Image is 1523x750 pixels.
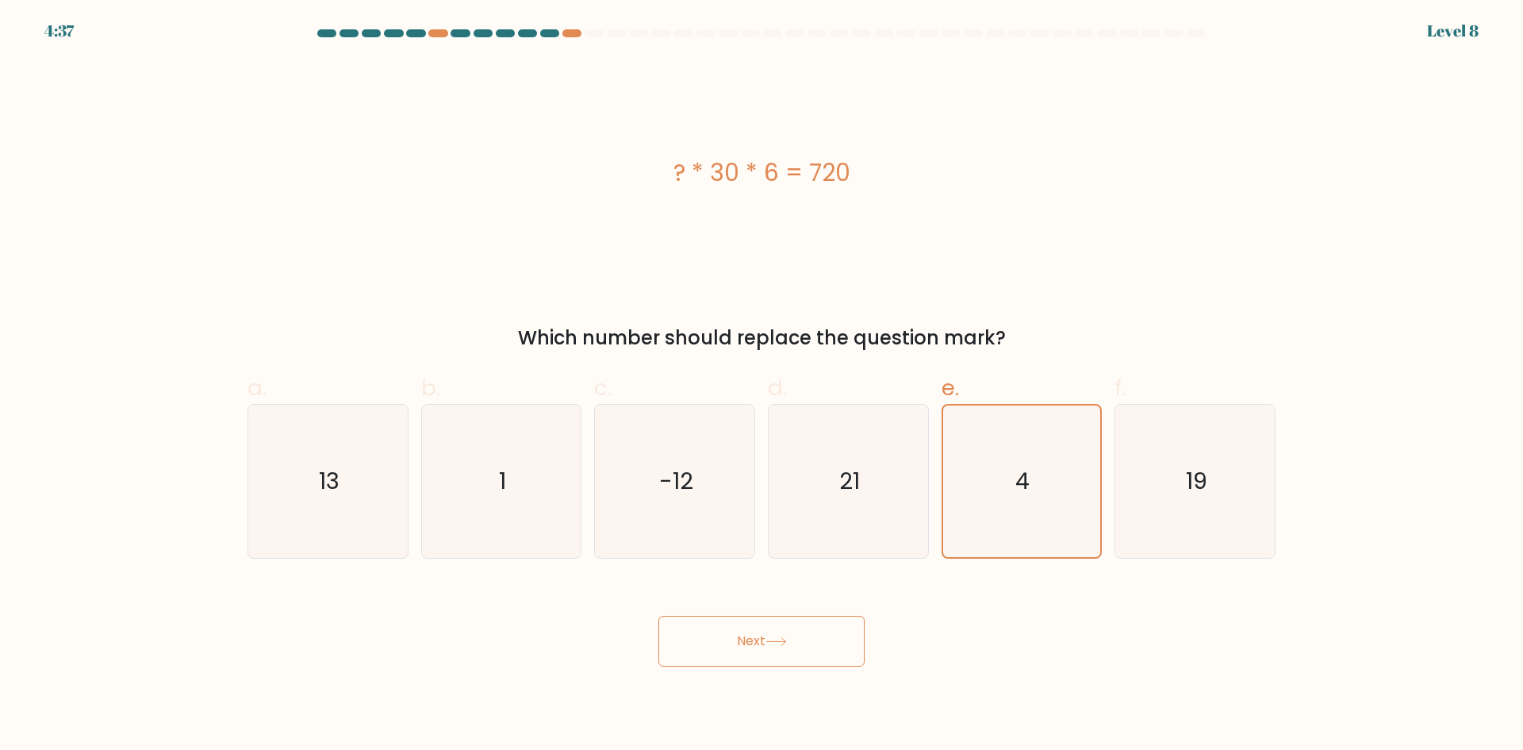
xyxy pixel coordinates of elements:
[499,465,506,497] text: 1
[594,372,612,403] span: c.
[247,372,267,403] span: a.
[44,19,74,43] div: 4:37
[659,465,693,497] text: -12
[1016,465,1030,497] text: 4
[1186,465,1207,497] text: 19
[658,616,865,667] button: Next
[839,465,860,497] text: 21
[942,372,959,403] span: e.
[247,155,1276,190] div: ? * 30 * 6 = 720
[1427,19,1479,43] div: Level 8
[768,372,787,403] span: d.
[1114,372,1126,403] span: f.
[319,465,340,497] text: 13
[421,372,440,403] span: b.
[257,324,1266,352] div: Which number should replace the question mark?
